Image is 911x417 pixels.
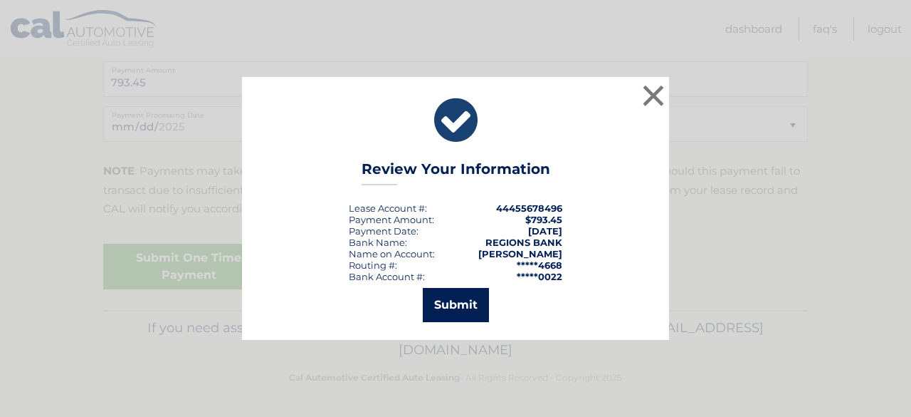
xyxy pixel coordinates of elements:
[349,248,435,259] div: Name on Account:
[349,225,418,237] div: :
[349,237,407,248] div: Bank Name:
[478,248,562,259] strong: [PERSON_NAME]
[349,214,434,225] div: Payment Amount:
[485,237,562,248] strong: REGIONS BANK
[349,271,425,282] div: Bank Account #:
[349,202,427,214] div: Lease Account #:
[496,202,562,214] strong: 44455678496
[349,225,416,237] span: Payment Date
[349,259,397,271] div: Routing #:
[528,225,562,237] span: [DATE]
[639,81,668,110] button: ×
[423,288,489,322] button: Submit
[525,214,562,225] span: $793.45
[362,160,550,185] h3: Review Your Information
